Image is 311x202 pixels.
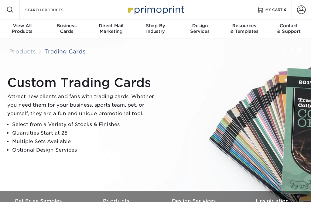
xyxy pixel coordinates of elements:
[125,3,186,16] img: Primoprint
[12,120,159,129] li: Select from a Variety of Stocks & Finishes
[12,129,159,137] li: Quantities Start at 25
[89,19,133,39] a: Direct MailMarketing
[44,19,89,39] a: BusinessCards
[267,23,311,34] div: & Support
[7,75,159,90] h1: Custom Trading Cards
[222,23,266,29] span: Resources
[7,92,159,118] p: Attract new clients and fans with trading cards. Whether you need them for your business, sports ...
[222,23,266,34] div: & Templates
[12,137,159,146] li: Multiple Sets Available
[89,23,133,29] span: Direct Mail
[267,23,311,29] span: Contact
[133,23,178,34] div: Industry
[44,23,89,34] div: Cards
[133,19,178,39] a: Shop ByIndustry
[284,8,287,12] span: 0
[222,19,266,39] a: Resources& Templates
[265,7,283,12] span: MY CART
[44,23,89,29] span: Business
[9,48,36,55] a: Products
[133,23,178,29] span: Shop By
[12,146,159,154] li: Optional Design Services
[178,23,222,34] div: Services
[89,23,133,34] div: Marketing
[267,19,311,39] a: Contact& Support
[178,19,222,39] a: DesignServices
[178,23,222,29] span: Design
[44,48,86,55] a: Trading Cards
[25,6,84,13] input: SEARCH PRODUCTS.....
